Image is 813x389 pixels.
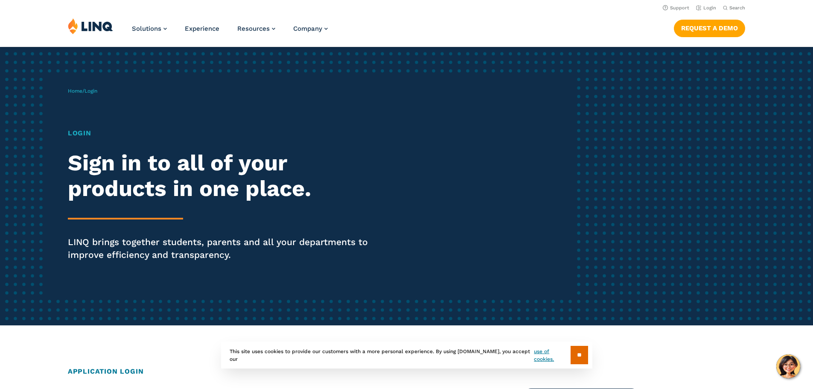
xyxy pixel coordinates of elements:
[534,348,570,363] a: use of cookies.
[132,25,161,32] span: Solutions
[68,236,381,261] p: LINQ brings together students, parents and all your departments to improve efficiency and transpa...
[293,25,322,32] span: Company
[68,150,381,202] h2: Sign in to all of your products in one place.
[696,5,716,11] a: Login
[85,88,97,94] span: Login
[237,25,275,32] a: Resources
[68,128,381,138] h1: Login
[132,18,328,46] nav: Primary Navigation
[723,5,745,11] button: Open Search Bar
[729,5,745,11] span: Search
[221,342,592,369] div: This site uses cookies to provide our customers with a more personal experience. By using [DOMAIN...
[776,354,800,378] button: Hello, have a question? Let’s chat.
[674,18,745,37] nav: Button Navigation
[237,25,270,32] span: Resources
[293,25,328,32] a: Company
[132,25,167,32] a: Solutions
[68,88,82,94] a: Home
[185,25,219,32] a: Experience
[68,18,113,34] img: LINQ | K‑12 Software
[663,5,689,11] a: Support
[674,20,745,37] a: Request a Demo
[68,88,97,94] span: /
